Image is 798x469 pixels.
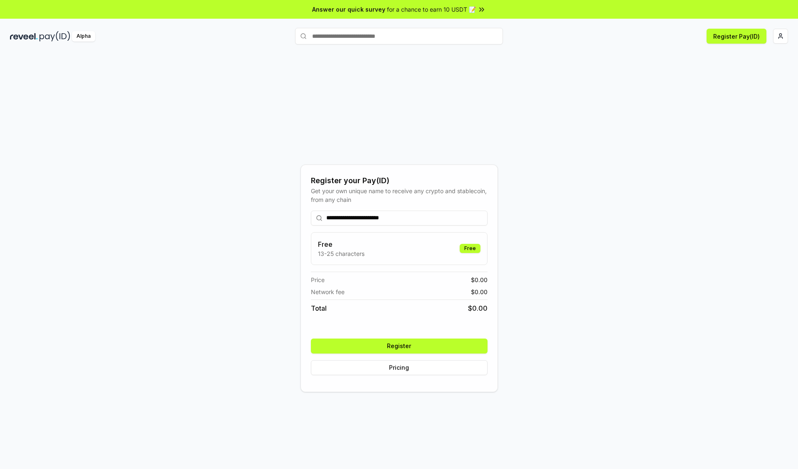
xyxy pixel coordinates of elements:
[311,275,325,284] span: Price
[311,339,488,354] button: Register
[312,5,385,14] span: Answer our quick survey
[318,239,365,249] h3: Free
[707,29,766,44] button: Register Pay(ID)
[471,275,488,284] span: $ 0.00
[311,287,345,296] span: Network fee
[468,303,488,313] span: $ 0.00
[311,175,488,187] div: Register your Pay(ID)
[311,187,488,204] div: Get your own unique name to receive any crypto and stablecoin, from any chain
[311,303,327,313] span: Total
[387,5,476,14] span: for a chance to earn 10 USDT 📝
[318,249,365,258] p: 13-25 characters
[10,31,38,42] img: reveel_dark
[311,360,488,375] button: Pricing
[460,244,480,253] div: Free
[39,31,70,42] img: pay_id
[471,287,488,296] span: $ 0.00
[72,31,95,42] div: Alpha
